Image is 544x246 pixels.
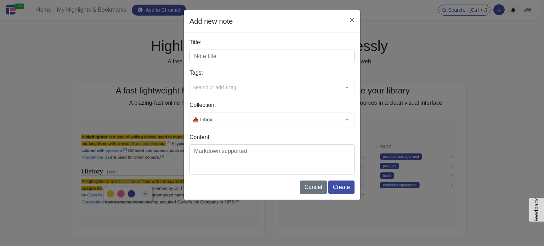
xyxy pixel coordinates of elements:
h5: Add new note [189,16,233,27]
button: Close [344,10,360,30]
span: Feedback [534,198,539,222]
input: Note title [189,50,355,63]
label: Collection: [189,101,355,109]
button: Create [328,181,355,194]
label: Title: [189,38,355,47]
label: Tags: [189,69,355,77]
span: 📥 Inbox [193,115,212,124]
span: Search or add a tag [193,83,236,91]
button: Cancel [300,181,327,194]
label: Content: [189,133,355,142]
